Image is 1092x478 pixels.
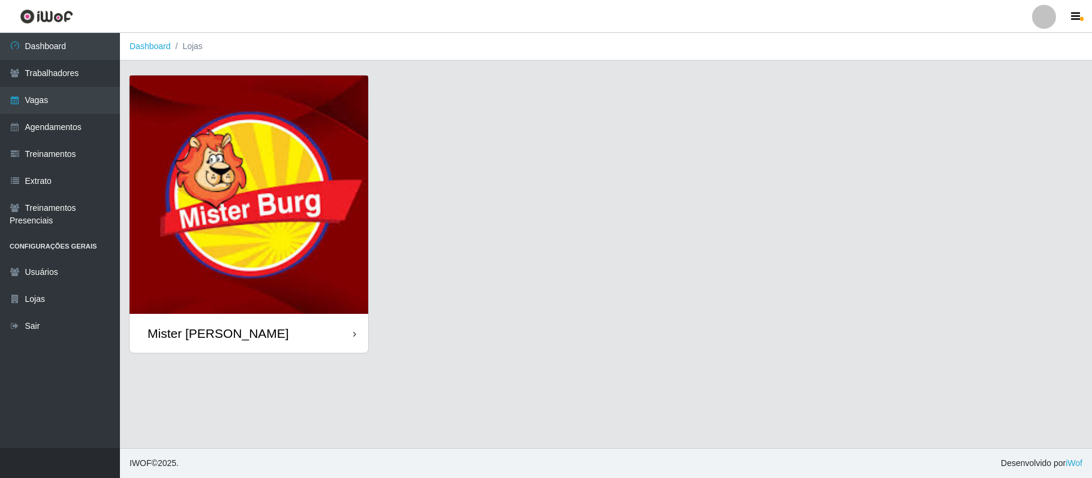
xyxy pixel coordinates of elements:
[148,326,289,341] div: Mister [PERSON_NAME]
[130,75,368,314] img: cardImg
[130,75,368,353] a: Mister [PERSON_NAME]
[120,33,1092,60] nav: breadcrumb
[171,40,203,53] li: Lojas
[130,41,171,51] a: Dashboard
[20,9,73,24] img: CoreUI Logo
[130,457,179,470] span: © 2025 .
[1066,458,1082,468] a: iWof
[130,458,152,468] span: IWOF
[1001,457,1082,470] span: Desenvolvido por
